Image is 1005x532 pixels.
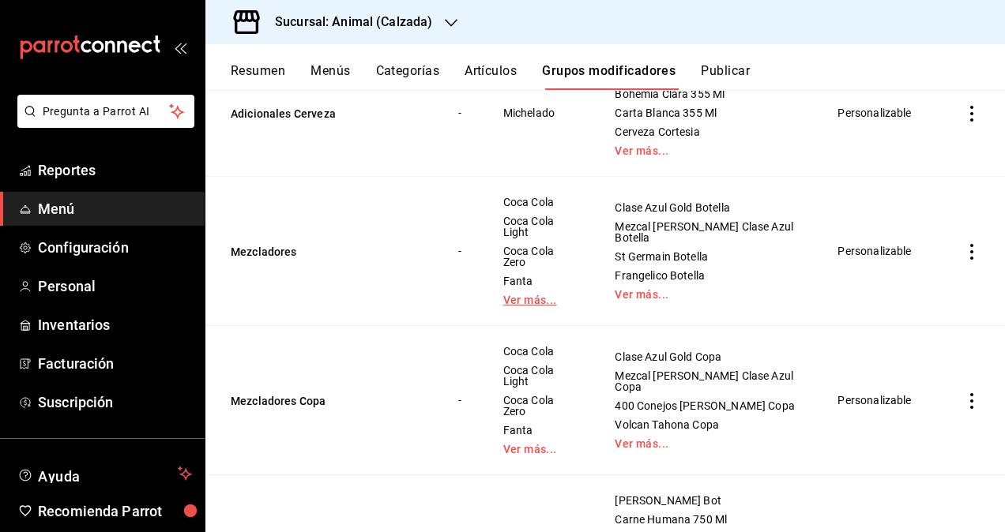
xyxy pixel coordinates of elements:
button: Grupos modificadores [542,63,676,90]
span: Coca Cola Light [503,365,576,387]
button: actions [964,244,980,260]
a: Ver más... [503,444,576,455]
a: Ver más... [615,145,799,156]
td: Personalizable [819,177,939,326]
button: Resumen [231,63,285,90]
span: Menú [38,198,192,219]
span: Configuración [38,237,192,258]
div: navigation tabs [231,63,1005,90]
span: Volcan Tahona Copa [615,419,799,430]
span: Coca Cola Zero [503,245,576,268]
td: - [439,177,484,326]
button: Menús [311,63,350,90]
a: Ver más... [615,289,799,300]
span: Coca Cola [503,346,576,357]
span: Fanta [503,275,576,287]
button: Adicionales Cerveza [231,106,420,122]
span: Facturación [38,353,192,374]
span: Cerveza Cortesia [615,126,799,137]
span: Carta Blanca 355 Ml [615,107,799,118]
button: Pregunta a Parrot AI [17,95,194,128]
span: Inventarios [38,314,192,335]
span: Recomienda Parrot [38,500,192,522]
span: Suscripción [38,392,192,413]
span: Fanta [503,425,576,436]
span: St Germain Botella [615,251,799,262]
button: actions [964,106,980,122]
span: Carne Humana 750 Ml [615,514,799,525]
h3: Sucursal: Animal (Calzada) [262,13,432,32]
span: 400 Conejos [PERSON_NAME] Copa [615,400,799,411]
button: Artículos [465,63,517,90]
span: Pregunta a Parrot AI [43,103,170,120]
button: Categorías [376,63,440,90]
span: Mezcal [PERSON_NAME] Clase Azul Copa [615,370,799,392]
span: [PERSON_NAME] Bot [615,495,799,506]
a: Ver más... [503,294,576,305]
a: Pregunta a Parrot AI [11,114,194,131]
button: actions [964,393,980,409]
span: Reportes [38,159,192,181]
span: Ayuda [38,464,171,483]
button: Mezcladores [231,244,420,260]
span: Bohemia Clara 355 Ml [615,88,799,99]
span: Coca Cola [503,197,576,208]
span: Coca Cola Zero [503,395,576,417]
span: Clase Azul Gold Copa [615,351,799,362]
button: Mezcladores Copa [231,393,420,409]
button: Publicar [701,63,750,90]
td: Personalizable [819,326,939,475]
span: Frangelico Botella [615,270,799,281]
a: Ver más... [615,438,799,449]
td: Personalizable [819,50,939,177]
td: - [439,50,484,177]
span: Michelado [503,107,576,118]
button: open_drawer_menu [174,41,186,54]
span: Coca Cola Light [503,215,576,238]
span: Mezcal [PERSON_NAME] Clase Azul Botella [615,221,799,243]
span: Personal [38,275,192,297]
td: - [439,326,484,475]
span: Clase Azul Gold Botella [615,202,799,213]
